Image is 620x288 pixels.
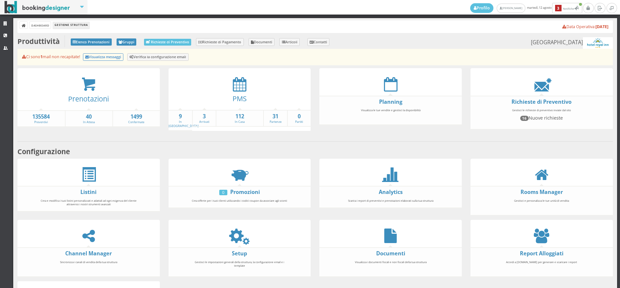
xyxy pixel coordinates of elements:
[219,190,227,195] div: 0
[489,105,594,127] div: Gestisci le richieste di preventivo inviate dal sito
[113,113,160,121] strong: 1499
[113,113,160,124] a: 1499Confermate
[17,147,70,156] b: Configurazione
[497,4,525,13] a: [PERSON_NAME]
[169,113,192,120] strong: 9
[552,3,582,13] button: 3Notifiche
[196,38,244,46] a: Richieste di Pagamento
[17,113,65,121] strong: 135584
[53,22,89,29] li: Gestione Struttura
[169,113,199,128] a: 9In [GEOGRAPHIC_DATA]
[36,196,141,209] div: Crea e modifica i tuoi listini personalizzati e adattali ad ogni esigenza del cliente attraverso ...
[83,53,124,61] a: Visualizza messaggi
[470,3,583,13] span: martedì, 12 agosto
[144,39,191,46] a: Richieste di Preventivo
[470,3,493,13] a: Profilo
[66,113,112,124] a: 40In Attesa
[30,22,51,28] a: Dashboard
[17,37,60,46] b: Produttività
[512,98,572,105] a: Richieste di Preventivo
[40,54,43,59] b: 1
[288,113,311,120] strong: 0
[264,113,287,124] a: 31Partenze
[193,113,216,120] strong: 3
[288,113,311,124] a: 0Partiti
[531,37,613,49] small: [GEOGRAPHIC_DATA]
[492,115,591,121] h4: Nuove richieste
[80,188,97,196] a: Listini
[338,257,443,274] div: Visualizza i documenti fiscali e non fiscali della tua struttura
[17,113,65,124] a: 135584Preventivi
[264,113,287,120] strong: 31
[68,94,109,103] a: Prenotazioni
[376,250,405,257] a: Documenti
[127,53,189,61] a: Verifica la configurazione email
[520,250,563,257] a: Report Alloggiati
[338,105,443,123] div: Visualizza le tue vendite e gestisci la disponibilità
[379,188,403,196] a: Analytics
[595,24,608,29] b: [DATE]
[36,257,141,274] div: Sincronizza i canali di vendita della tua struttura
[555,5,562,12] b: 3
[232,94,247,103] a: PMS
[187,196,292,206] div: Crea offerte per i tuoi clienti utilizzando i codici coupon da associare agli sconti
[216,113,263,120] strong: 112
[193,113,216,124] a: 3Arrivati
[379,98,402,105] a: Planning
[232,250,247,257] a: Setup
[562,24,608,29] a: Data Operativa:[DATE]
[489,196,594,213] div: Gestisci e personalizza le tue unità di vendita
[187,257,292,274] div: Gestisci le impostazioni generali della struttura, la configurazione email e i template
[489,257,594,274] div: Accedi a [DOMAIN_NAME] per generare e scaricare i report
[249,38,275,46] a: Documenti
[279,38,300,46] a: Articoli
[583,37,613,49] img: ea773b7e7d3611ed9c9d0608f5526cb6.png
[307,38,330,46] a: Contatti
[521,188,563,196] a: Rooms Manager
[5,1,70,14] img: BookingDesigner.com
[338,196,443,206] div: Scarica i report di preventivi e prenotazioni elaborati sulla tua struttura
[65,250,112,257] a: Channel Manager
[230,188,260,196] a: Promozioni
[66,113,112,121] strong: 40
[520,116,529,121] span: 16
[117,38,137,46] a: Gruppi
[71,38,112,46] a: Elenco Prenotazioni
[216,113,263,124] a: 112In Casa
[22,53,609,61] h5: Ci sono mail non recapitate!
